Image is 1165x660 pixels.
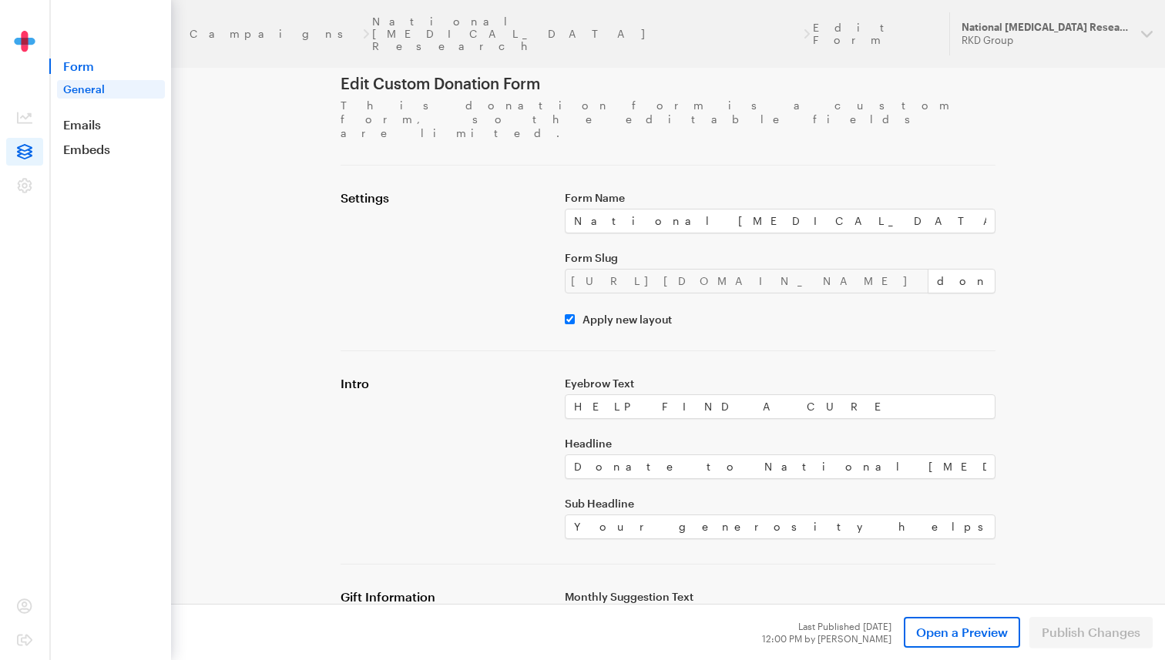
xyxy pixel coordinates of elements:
[341,99,995,140] p: This donation form is a custom form, so the editable fields are limited.
[565,498,995,510] label: Sub Headline
[565,437,995,450] label: Headline
[565,252,995,264] label: Form Slug
[372,15,801,52] a: National [MEDICAL_DATA] Research
[57,80,165,99] a: General
[341,376,546,391] h4: Intro
[949,12,1165,55] button: National [MEDICAL_DATA] Research RKD Group
[341,190,546,206] h4: Settings
[962,21,1129,34] div: National [MEDICAL_DATA] Research
[565,591,995,603] label: Monthly Suggestion Text
[49,117,171,132] a: Emails
[575,313,672,326] label: Apply new layout
[904,617,1020,648] a: Open a Preview
[762,620,891,645] div: Last Published [DATE] 12:00 PM by [PERSON_NAME]
[916,623,1008,642] span: Open a Preview
[565,377,995,390] label: Eyebrow Text
[565,269,928,293] div: [URL][DOMAIN_NAME]
[341,74,995,92] h1: Edit Custom Donation Form
[962,34,1129,47] div: RKD Group
[49,59,171,74] span: Form
[49,142,171,157] a: Embeds
[341,589,546,605] h4: Gift Information
[190,28,360,40] a: Campaigns
[565,192,995,204] label: Form Name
